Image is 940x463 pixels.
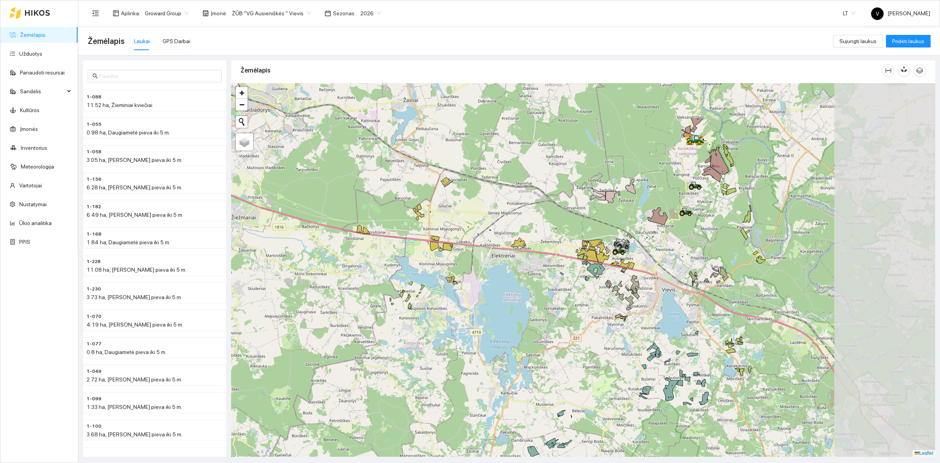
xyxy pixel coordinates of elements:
[87,404,182,410] span: 1.33 ha, [PERSON_NAME] pieva iki 5 m.
[232,7,311,19] span: ŽŪB "VG Ausieniškės " Vievis
[239,88,244,98] span: +
[833,35,883,47] button: Sujungti laukus
[145,7,188,19] span: Groward Group
[87,176,101,183] span: 1-156
[87,121,101,128] span: 1-055
[325,10,331,16] span: calendar
[87,148,101,156] span: 1-058
[87,376,182,383] span: 2.72 ha, [PERSON_NAME] pieva iki 5 m.
[87,395,101,403] span: 1-099
[202,10,209,16] span: shop
[92,73,98,79] span: search
[92,10,99,17] span: menu-fold
[19,201,47,207] a: Nustatymai
[236,87,248,99] a: Zoom in
[87,157,183,163] span: 3.05 ha, [PERSON_NAME] pieva iki 5 m.
[833,38,883,44] a: Sujungti laukus
[915,450,933,456] a: Leaflet
[240,59,882,82] div: Žemėlapis
[886,35,931,47] button: Pridėti laukus
[19,182,42,189] a: Vartotojai
[20,32,45,38] a: Žemėlapis
[236,116,248,128] button: Initiate a new search
[87,267,186,273] span: 11.08 ha, [PERSON_NAME] pieva iki 5 m.
[882,67,894,74] span: column-width
[20,126,38,132] a: Įmonės
[87,423,101,430] span: 1-100
[333,9,356,18] span: Sezonas :
[871,10,930,16] span: [PERSON_NAME]
[87,129,170,136] span: 0.98 ha, Daugiametė pieva iki 5 m.
[19,51,42,57] a: Užduotys
[20,69,65,76] a: Panaudoti resursai
[87,231,101,238] span: 1-168
[20,107,40,113] a: Kultūros
[99,72,217,80] input: Paieška
[87,203,101,211] span: 1-182
[87,239,170,245] span: 1.84 ha, Daugiametė pieva iki 5 m.
[113,10,119,16] span: layout
[21,145,47,151] a: Inventorius
[892,37,924,45] span: Pridėti laukus
[882,64,895,77] button: column-width
[236,99,248,111] a: Zoom out
[134,37,150,45] div: Laukai
[87,313,101,320] span: 1-070
[20,84,65,99] span: Sandėlis
[19,220,52,226] a: Ūkio analitika
[88,5,103,21] button: menu-fold
[843,7,855,19] span: LT
[19,239,30,245] a: PPIS
[236,133,253,151] a: Layers
[87,431,183,438] span: 3.68 ha, [PERSON_NAME] pieva iki 5 m.
[239,100,244,109] span: −
[121,9,140,18] span: Aplinka :
[163,37,190,45] div: GPS Darbai
[360,7,381,19] span: 2026
[21,163,54,170] a: Meteorologija
[87,368,101,375] span: 1-049
[886,38,931,44] a: Pridėti laukus
[876,7,879,20] span: V
[87,349,166,355] span: 0.8 ha, Daugiametė pieva iki 5 m.
[87,321,183,328] span: 4.19 ha, [PERSON_NAME] pieva iki 5 m.
[87,102,152,108] span: 11.52 ha, Žieminiai kviečiai
[87,285,101,293] span: 1-230
[88,35,125,47] span: Žemėlapis
[87,184,183,191] span: 6.28 ha, [PERSON_NAME] pieva iki 5 m.
[87,258,101,265] span: 1-228
[87,294,182,300] span: 3.73 ha, [PERSON_NAME] pieva iki 5 m.
[87,340,101,348] span: 1-077
[839,37,877,45] span: Sujungti laukus
[87,93,101,101] span: 1-088
[87,212,183,218] span: 6.49 ha, [PERSON_NAME] pieva iki 5 m.
[211,9,227,18] span: Įmonė :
